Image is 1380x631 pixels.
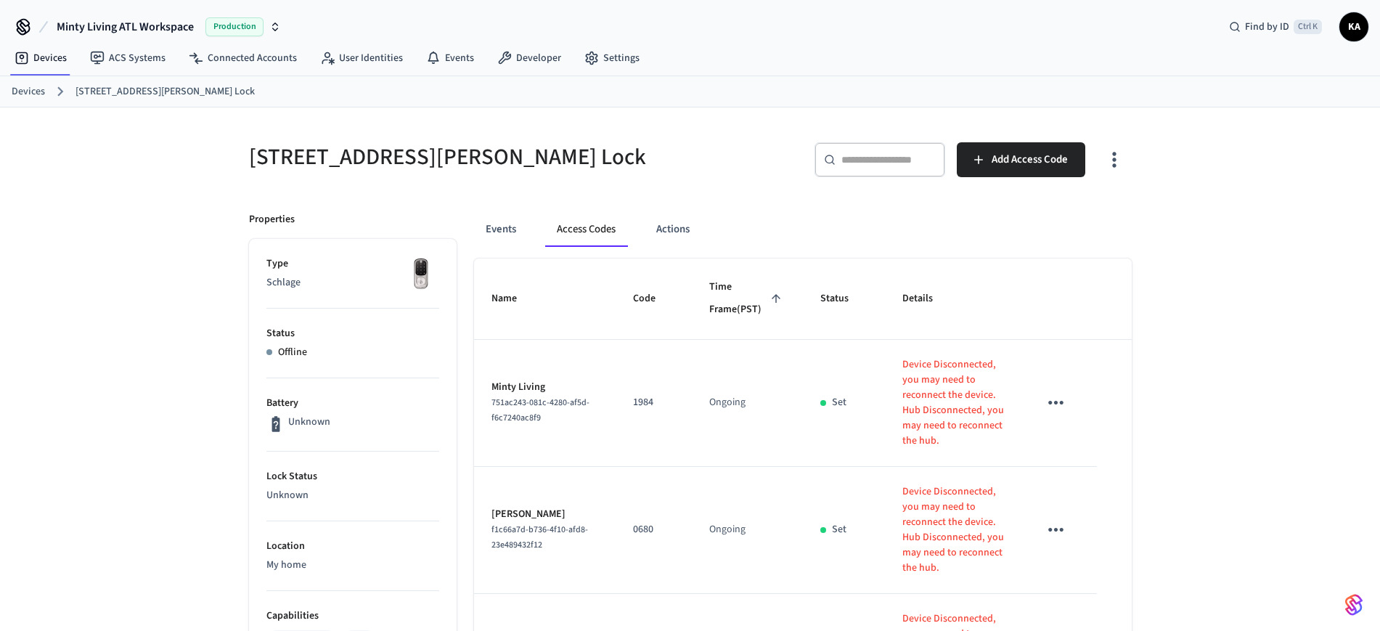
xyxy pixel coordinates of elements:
[309,45,415,71] a: User Identities
[633,395,674,410] p: 1984
[249,142,682,172] h5: [STREET_ADDRESS][PERSON_NAME] Lock
[12,84,45,99] a: Devices
[57,18,194,36] span: Minty Living ATL Workspace
[486,45,573,71] a: Developer
[278,345,307,360] p: Offline
[491,524,588,551] span: f1c66a7d-b736-4f10-afd8-23e489432f12
[266,396,439,411] p: Battery
[992,150,1068,169] span: Add Access Code
[491,288,536,310] span: Name
[1294,20,1322,34] span: Ctrl K
[1341,14,1367,40] span: KA
[266,469,439,484] p: Lock Status
[573,45,651,71] a: Settings
[902,403,1004,449] p: Hub Disconnected, you may need to reconnect the hub.
[75,84,255,99] a: [STREET_ADDRESS][PERSON_NAME] Lock
[266,275,439,290] p: Schlage
[633,288,674,310] span: Code
[1217,14,1334,40] div: Find by IDCtrl K
[692,467,803,594] td: Ongoing
[266,539,439,554] p: Location
[545,212,627,247] button: Access Codes
[709,276,785,322] span: Time Frame(PST)
[902,484,1004,530] p: Device Disconnected, you may need to reconnect the device.
[491,396,589,424] span: 751ac243-081c-4280-af5d-f6c7240ac8f9
[645,212,701,247] button: Actions
[957,142,1085,177] button: Add Access Code
[266,326,439,341] p: Status
[832,522,846,537] p: Set
[288,415,330,430] p: Unknown
[249,212,295,227] p: Properties
[266,558,439,573] p: My home
[820,288,867,310] span: Status
[1339,12,1368,41] button: KA
[415,45,486,71] a: Events
[474,212,528,247] button: Events
[832,395,846,410] p: Set
[266,256,439,272] p: Type
[902,530,1004,576] p: Hub Disconnected, you may need to reconnect the hub.
[491,507,599,522] p: [PERSON_NAME]
[205,17,264,36] span: Production
[266,608,439,624] p: Capabilities
[403,256,439,293] img: Yale Assure Touchscreen Wifi Smart Lock, Satin Nickel, Front
[78,45,177,71] a: ACS Systems
[633,522,674,537] p: 0680
[177,45,309,71] a: Connected Accounts
[1345,593,1363,616] img: SeamLogoGradient.69752ec5.svg
[1245,20,1289,34] span: Find by ID
[3,45,78,71] a: Devices
[902,357,1004,403] p: Device Disconnected, you may need to reconnect the device.
[692,340,803,467] td: Ongoing
[474,212,1132,247] div: ant example
[266,488,439,503] p: Unknown
[491,380,599,395] p: Minty Living
[902,288,952,310] span: Details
